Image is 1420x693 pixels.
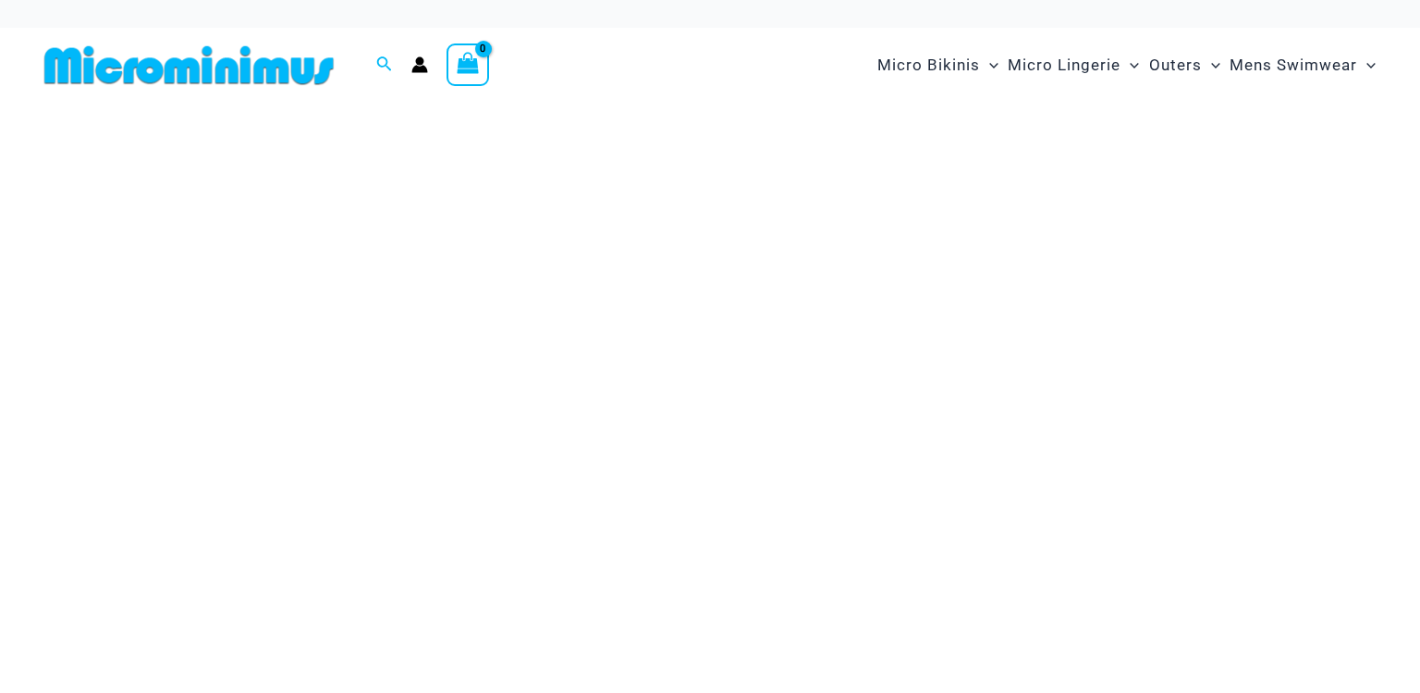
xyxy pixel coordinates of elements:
[1357,42,1376,89] span: Menu Toggle
[1145,37,1225,93] a: OutersMenu ToggleMenu Toggle
[1008,42,1120,89] span: Micro Lingerie
[1149,42,1202,89] span: Outers
[1120,42,1139,89] span: Menu Toggle
[1003,37,1144,93] a: Micro LingerieMenu ToggleMenu Toggle
[411,56,428,73] a: Account icon link
[37,44,341,86] img: MM SHOP LOGO FLAT
[873,37,1003,93] a: Micro BikinisMenu ToggleMenu Toggle
[877,42,980,89] span: Micro Bikinis
[376,54,393,77] a: Search icon link
[1225,37,1380,93] a: Mens SwimwearMenu ToggleMenu Toggle
[980,42,998,89] span: Menu Toggle
[447,43,489,86] a: View Shopping Cart, empty
[1202,42,1220,89] span: Menu Toggle
[870,34,1383,96] nav: Site Navigation
[1230,42,1357,89] span: Mens Swimwear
